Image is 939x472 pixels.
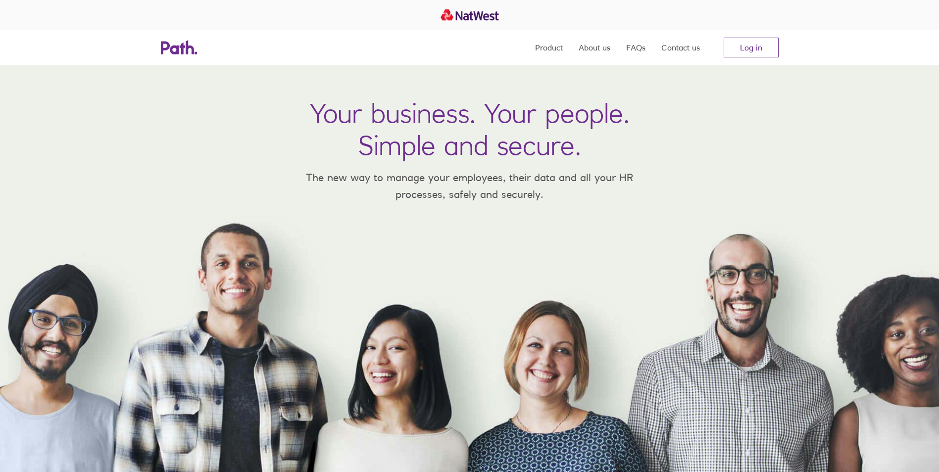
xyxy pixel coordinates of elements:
a: About us [579,30,610,65]
a: Contact us [661,30,700,65]
h1: Your business. Your people. Simple and secure. [310,97,630,161]
a: Log in [724,38,779,57]
a: Product [535,30,563,65]
a: FAQs [626,30,645,65]
p: The new way to manage your employees, their data and all your HR processes, safely and securely. [292,169,648,202]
